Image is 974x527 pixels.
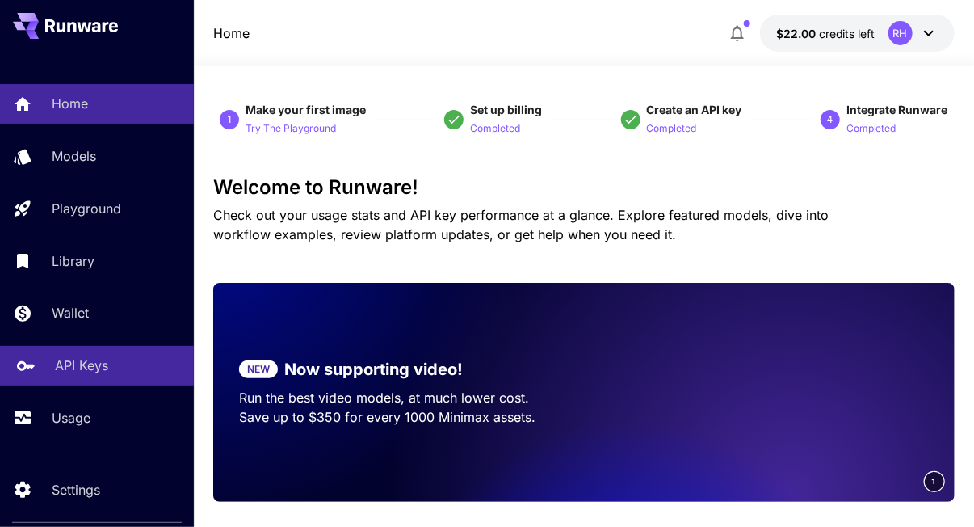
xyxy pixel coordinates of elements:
p: Playground [52,199,121,218]
p: API Keys [55,356,108,375]
span: 1 [932,475,937,487]
span: Set up billing [470,103,542,116]
span: credits left [819,27,875,40]
p: Settings [52,480,100,500]
p: Completed [470,121,520,137]
div: RH [888,21,913,45]
p: NEW [247,362,270,377]
span: $22.00 [776,27,819,40]
nav: breadcrumb [213,23,250,43]
p: Completed [647,121,697,137]
button: Completed [846,118,896,137]
p: 4 [827,112,833,127]
button: Try The Playground [246,118,336,137]
p: 1 [227,112,233,127]
p: Home [52,94,88,113]
button: Completed [470,118,520,137]
p: Save up to $350 for every 1000 Minimax assets. [239,407,558,427]
span: Make your first image [246,103,366,116]
div: $22.00 [776,25,875,42]
h3: Welcome to Runware! [213,176,955,199]
p: Usage [52,408,90,428]
span: Check out your usage stats and API key performance at a glance. Explore featured models, dive int... [213,207,829,242]
button: Completed [647,118,697,137]
span: Create an API key [647,103,742,116]
p: Now supporting video! [284,357,463,382]
a: Home [213,23,250,43]
p: Run the best video models, at much lower cost. [239,388,558,407]
p: Completed [846,121,896,137]
span: Integrate Runware [846,103,948,116]
p: Library [52,251,94,271]
p: Models [52,146,96,166]
button: $22.00RH [760,15,955,52]
p: Wallet [52,303,89,323]
p: Try The Playground [246,121,336,137]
